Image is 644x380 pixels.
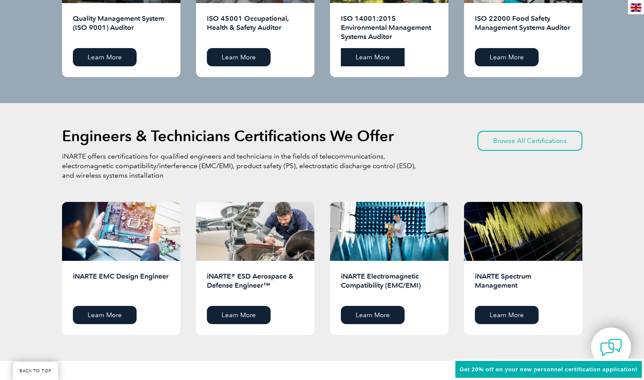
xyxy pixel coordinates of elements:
[460,366,637,373] span: Get 20% off on your new personnel certification application!
[341,272,438,299] h2: iNARTE Electromagnetic Compatibility (EMC/EMI)
[477,131,582,151] a: Browse All Certifications
[475,272,572,299] h2: iNARTE Spectrum Management
[13,362,58,380] a: BACK TO TOP
[62,152,418,180] p: iNARTE offers certifications for qualified engineers and technicians in the fields of telecommuni...
[341,14,438,42] h2: ISO 14001:2015 Environmental Management Systems Auditor
[475,306,539,324] a: Learn More
[207,272,304,299] h2: iNARTE® ESD Aerospace & Defense Engineer™
[341,306,405,324] a: Learn More
[73,306,137,324] a: Learn More
[207,306,271,324] a: Learn More
[475,14,572,42] h2: ISO 22000 Food Safety Management Systems Auditor
[207,14,304,42] h2: ISO 45001 Occupational, Health & Safety Auditor
[73,14,170,42] h2: Quality Management System (ISO 9001) Auditor
[600,337,622,358] img: contact-chat.png
[631,3,641,12] img: en
[475,48,539,66] a: Learn More
[73,272,170,299] h2: iNARTE EMC Design Engineer
[207,48,271,66] a: Learn More
[62,129,394,143] h2: Engineers & Technicians Certifications We Offer
[73,48,137,66] a: Learn More
[341,48,405,66] a: Learn More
